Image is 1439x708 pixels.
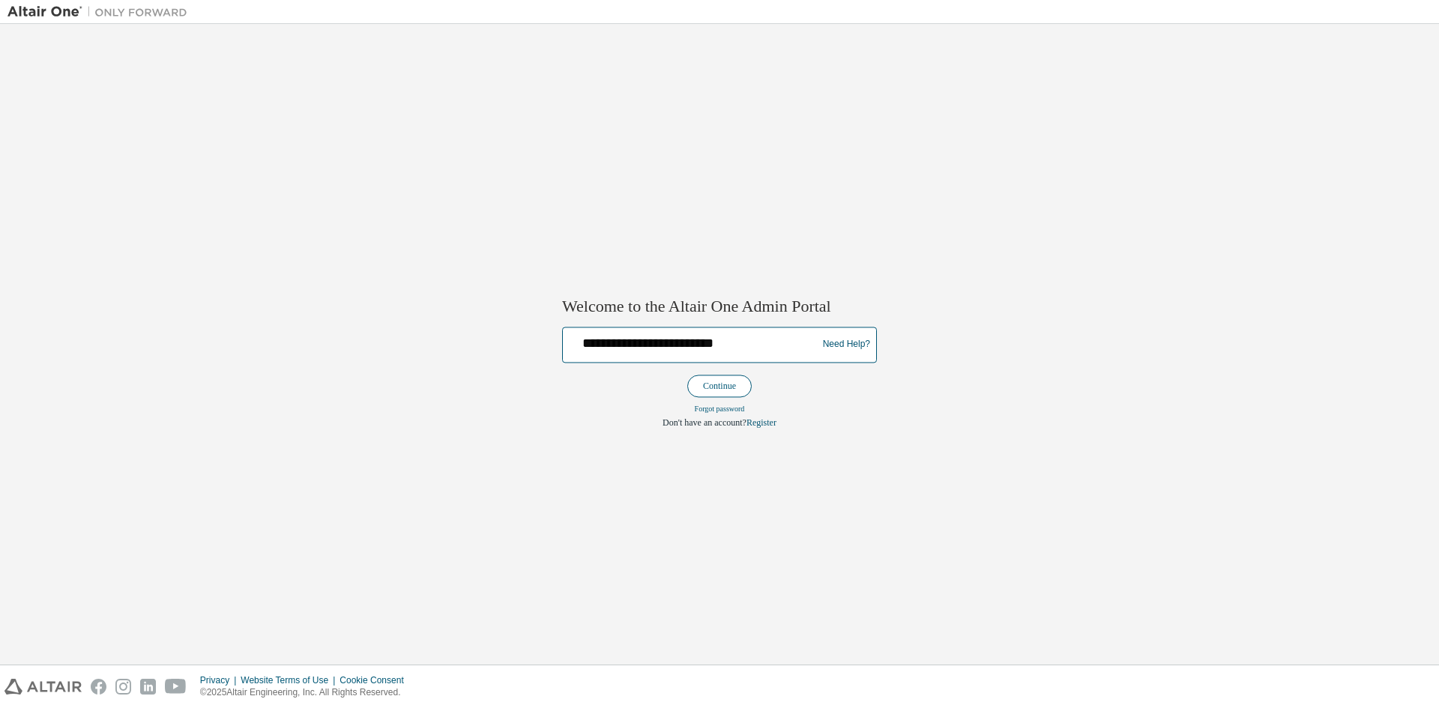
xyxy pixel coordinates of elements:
[663,417,746,428] span: Don't have an account?
[200,686,413,699] p: © 2025 Altair Engineering, Inc. All Rights Reserved.
[746,417,776,428] a: Register
[140,679,156,695] img: linkedin.svg
[562,297,877,318] h2: Welcome to the Altair One Admin Portal
[7,4,195,19] img: Altair One
[165,679,187,695] img: youtube.svg
[115,679,131,695] img: instagram.svg
[241,674,340,686] div: Website Terms of Use
[91,679,106,695] img: facebook.svg
[823,345,870,345] a: Need Help?
[340,674,412,686] div: Cookie Consent
[4,679,82,695] img: altair_logo.svg
[200,674,241,686] div: Privacy
[687,375,752,397] button: Continue
[695,405,745,413] a: Forgot password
